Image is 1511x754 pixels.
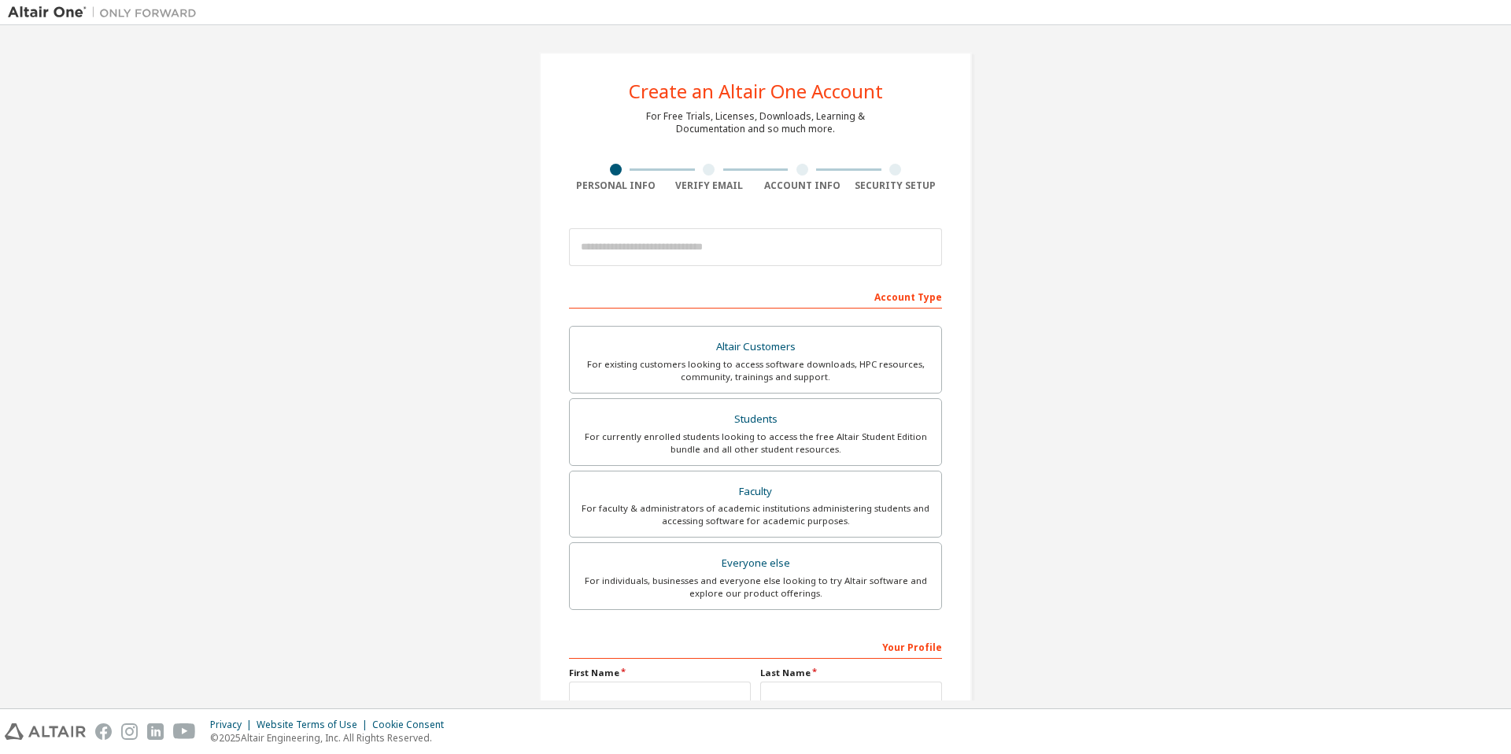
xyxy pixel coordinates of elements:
[569,283,942,309] div: Account Type
[210,719,257,731] div: Privacy
[210,731,453,745] p: © 2025 Altair Engineering, Inc. All Rights Reserved.
[121,723,138,740] img: instagram.svg
[8,5,205,20] img: Altair One
[95,723,112,740] img: facebook.svg
[579,481,932,503] div: Faculty
[372,719,453,731] div: Cookie Consent
[147,723,164,740] img: linkedin.svg
[5,723,86,740] img: altair_logo.svg
[755,179,849,192] div: Account Info
[579,431,932,456] div: For currently enrolled students looking to access the free Altair Student Edition bundle and all ...
[257,719,372,731] div: Website Terms of Use
[579,553,932,575] div: Everyone else
[849,179,943,192] div: Security Setup
[569,179,663,192] div: Personal Info
[663,179,756,192] div: Verify Email
[569,667,751,679] label: First Name
[646,110,865,135] div: For Free Trials, Licenses, Downloads, Learning & Documentation and so much more.
[579,502,932,527] div: For faculty & administrators of academic institutions administering students and accessing softwa...
[579,336,932,358] div: Altair Customers
[579,575,932,600] div: For individuals, businesses and everyone else looking to try Altair software and explore our prod...
[760,667,942,679] label: Last Name
[629,82,883,101] div: Create an Altair One Account
[579,408,932,431] div: Students
[579,358,932,383] div: For existing customers looking to access software downloads, HPC resources, community, trainings ...
[569,634,942,659] div: Your Profile
[173,723,196,740] img: youtube.svg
